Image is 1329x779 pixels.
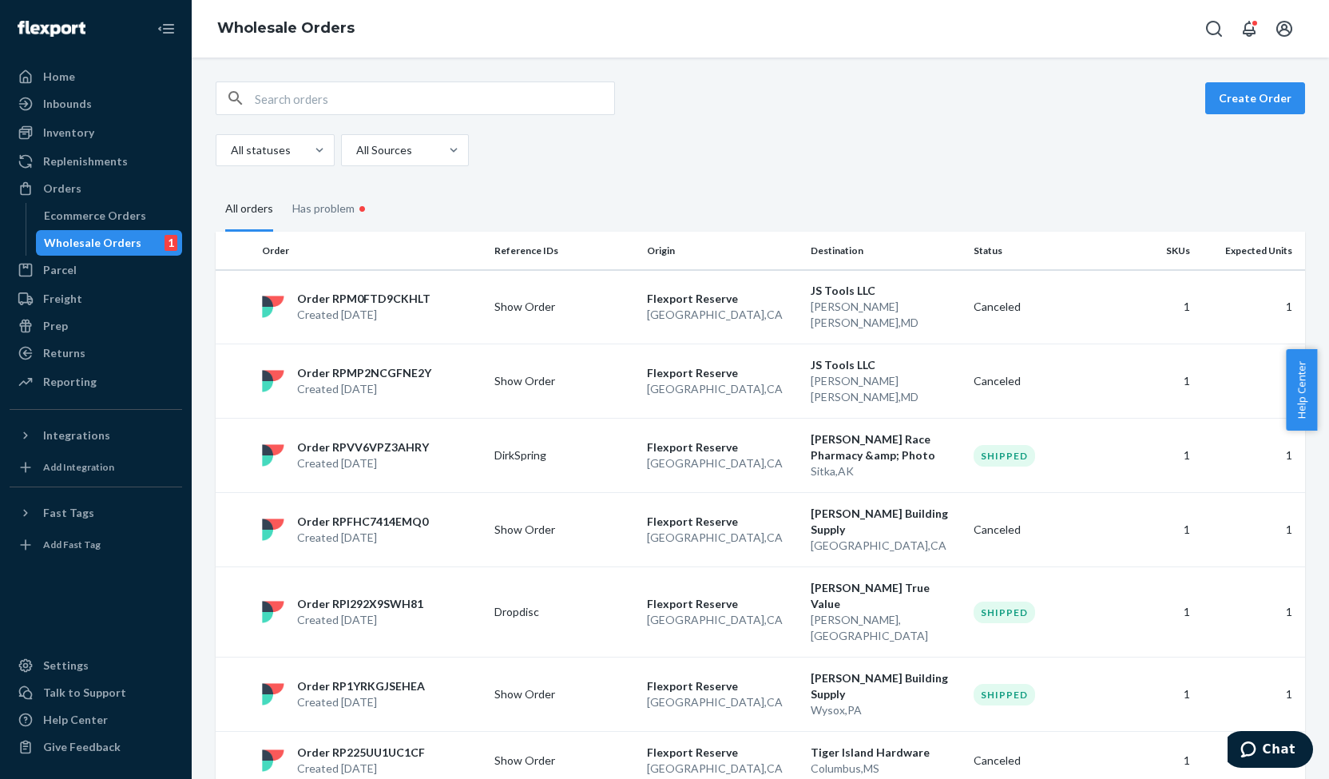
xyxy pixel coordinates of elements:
img: flexport logo [262,370,284,392]
div: Replenishments [43,153,128,169]
a: Freight [10,286,182,312]
div: Freight [43,291,82,307]
p: [GEOGRAPHIC_DATA] , CA [811,538,962,554]
p: [GEOGRAPHIC_DATA] , CA [647,381,798,397]
a: Home [10,64,182,89]
a: Reporting [10,369,182,395]
img: Flexport logo [18,21,85,37]
td: 1 [1120,419,1196,493]
p: Created [DATE] [297,612,423,628]
td: 1 [1196,658,1305,732]
div: Prep [43,318,68,334]
input: All statuses [229,142,231,158]
th: Expected Units [1196,232,1305,270]
div: Help Center [43,712,108,728]
div: Add Integration [43,460,114,474]
a: Add Fast Tag [10,532,182,558]
a: Returns [10,340,182,366]
p: Flexport Reserve [647,678,798,694]
p: Flexport Reserve [647,596,798,612]
div: Canceled [974,299,1021,315]
p: Order RPVV6VPZ3AHRY [297,439,429,455]
p: [GEOGRAPHIC_DATA] , CA [647,761,798,777]
div: Canceled [974,522,1021,538]
button: Give Feedback [10,734,182,760]
a: Add Integration [10,455,182,480]
p: Flexport Reserve [647,439,798,455]
iframe: Opens a widget where you can chat to one of our agents [1228,731,1313,771]
p: [GEOGRAPHIC_DATA] , CA [647,307,798,323]
th: Reference IDs [488,232,641,270]
p: [PERSON_NAME] [PERSON_NAME] , MD [811,373,962,405]
p: Created [DATE] [297,455,429,471]
p: [PERSON_NAME] Building Supply [811,670,962,702]
th: SKUs [1120,232,1196,270]
div: Talk to Support [43,685,126,701]
div: Parcel [43,262,77,278]
p: [PERSON_NAME] [PERSON_NAME] , MD [811,299,962,331]
img: flexport logo [262,519,284,541]
img: flexport logo [262,683,284,705]
p: [PERSON_NAME] , [GEOGRAPHIC_DATA] [811,612,962,644]
th: Destination [804,232,968,270]
p: Columbus , MS [811,761,962,777]
td: 1 [1196,567,1305,658]
p: [PERSON_NAME] True Value [811,580,962,612]
div: Wholesale Orders [44,235,141,251]
button: Fast Tags [10,500,182,526]
p: [PERSON_NAME] Building Supply [811,506,962,538]
p: Created [DATE] [297,307,430,323]
p: Order RPM0FTD9CKHLT [297,291,430,307]
a: Help Center [10,707,182,733]
button: Open account menu [1268,13,1300,45]
p: [GEOGRAPHIC_DATA] , CA [647,530,798,546]
ol: breadcrumbs [204,6,367,52]
div: Has problem [292,185,370,232]
p: Created [DATE] [297,761,425,777]
p: Order RPI292X9SWH81 [297,596,423,612]
a: Parcel [10,257,182,283]
div: All orders [225,188,273,232]
p: Order RPFHC7414EMQ0 [297,514,428,530]
button: Integrations [10,423,182,448]
button: Open notifications [1233,13,1265,45]
p: Show Order [494,686,622,702]
img: flexport logo [262,749,284,772]
th: Status [967,232,1120,270]
a: Wholesale Orders [217,19,355,37]
img: flexport logo [262,601,284,623]
a: Wholesale Orders1 [36,230,183,256]
p: Order RPMP2NCGFNE2Y [297,365,431,381]
p: Sitka , AK [811,463,962,479]
div: Add Fast Tag [43,538,101,551]
div: • [355,198,370,219]
div: Shipped [974,445,1035,467]
input: Search orders [255,82,614,114]
div: Inventory [43,125,94,141]
div: 1 [165,235,177,251]
td: 1 [1120,658,1196,732]
p: JS Tools LLC [811,357,962,373]
input: All Sources [355,142,356,158]
p: Order RP225UU1UC1CF [297,745,425,761]
a: Orders [10,176,182,201]
p: Show Order [494,373,622,389]
p: Flexport Reserve [647,514,798,530]
div: Returns [43,345,85,361]
p: Flexport Reserve [647,745,798,761]
p: Wysox , PA [811,702,962,718]
button: Create Order [1205,82,1305,114]
button: Open Search Box [1198,13,1230,45]
p: Created [DATE] [297,694,425,710]
div: Give Feedback [43,739,121,755]
div: Orders [43,181,81,197]
p: [GEOGRAPHIC_DATA] , CA [647,455,798,471]
a: Inbounds [10,91,182,117]
p: Dropdisc [494,604,622,620]
p: Order RP1YRKGJSEHEA [297,678,425,694]
p: Tiger Island Hardware [811,745,962,761]
img: flexport logo [262,444,284,467]
p: Created [DATE] [297,530,428,546]
a: Replenishments [10,149,182,174]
